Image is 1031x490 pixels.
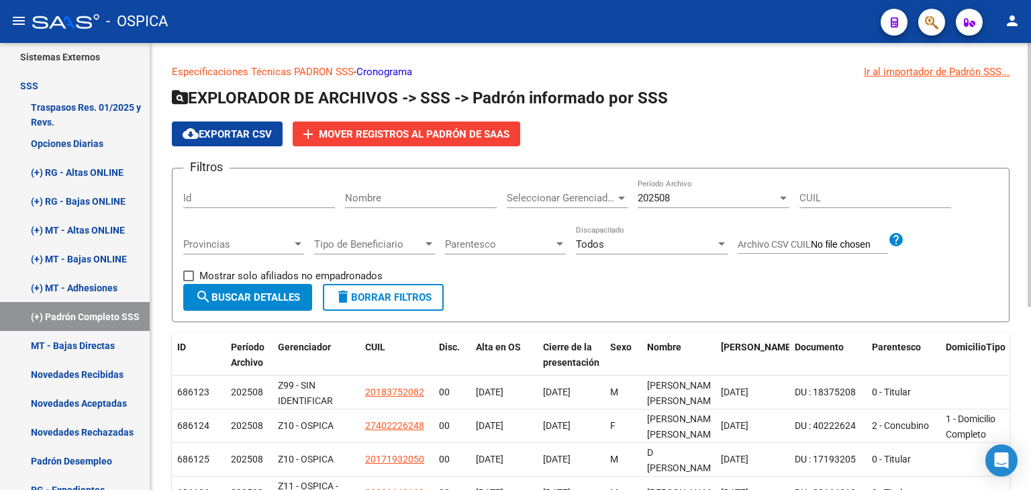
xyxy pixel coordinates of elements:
[610,420,616,431] span: F
[576,238,604,250] span: Todos
[439,418,465,434] div: 00
[183,126,199,142] mat-icon: cloud_download
[434,333,471,377] datatable-header-cell: Disc.
[172,64,1010,79] p: -
[872,342,921,352] span: Parentesco
[543,387,571,397] span: [DATE]
[476,454,503,464] span: [DATE]
[177,454,209,464] span: 686125
[106,7,168,36] span: - OSPICA
[811,239,888,251] input: Archivo CSV CUIL
[476,420,503,431] span: [DATE]
[183,284,312,311] button: Buscar Detalles
[183,128,272,140] span: Exportar CSV
[365,387,424,397] span: 20183752082
[195,291,300,303] span: Buscar Detalles
[789,333,867,377] datatable-header-cell: Documento
[177,387,209,397] span: 686123
[1004,13,1020,29] mat-icon: person
[867,333,940,377] datatable-header-cell: Parentesco
[195,289,211,305] mat-icon: search
[738,239,811,250] span: Archivo CSV CUIL
[716,333,789,377] datatable-header-cell: Fecha Nac.
[365,420,424,431] span: 27402226248
[721,454,748,464] span: [DATE]
[278,380,333,406] span: Z99 - SIN IDENTIFICAR
[278,342,331,352] span: Gerenciador
[610,454,618,464] span: M
[278,420,334,431] span: Z10 - OSPICA
[647,413,719,440] span: [PERSON_NAME] [PERSON_NAME]
[610,387,618,397] span: M
[439,342,460,352] span: Disc.
[543,454,571,464] span: [DATE]
[177,420,209,431] span: 686124
[888,232,904,248] mat-icon: help
[293,121,520,146] button: Mover registros al PADRÓN de SAAS
[872,454,911,464] span: 0 - Titular
[946,413,995,440] span: 1 - Domicilio Completo
[538,333,605,377] datatable-header-cell: Cierre de la presentación
[360,333,434,377] datatable-header-cell: CUIL
[946,342,1005,352] span: DomicilioTipo
[795,454,856,464] span: DU : 17193205
[172,121,283,146] button: Exportar CSV
[864,64,1010,79] div: Ir al importador de Padrón SSS...
[638,192,670,204] span: 202508
[471,333,538,377] datatable-header-cell: Alta en OS
[231,454,263,464] span: 202508
[365,454,424,464] span: 20171932050
[985,444,1018,477] div: Open Intercom Messenger
[543,420,571,431] span: [DATE]
[323,284,444,311] button: Borrar Filtros
[642,333,716,377] datatable-header-cell: Nombre
[872,420,929,431] span: 2 - Concubino
[172,66,354,78] a: Especificaciones Técnicas PADRON SSS
[610,342,632,352] span: Sexo
[314,238,423,250] span: Tipo de Beneficiario
[439,452,465,467] div: 00
[183,238,292,250] span: Provincias
[605,333,642,377] datatable-header-cell: Sexo
[647,342,681,352] span: Nombre
[231,387,263,397] span: 202508
[11,13,27,29] mat-icon: menu
[300,126,316,142] mat-icon: add
[721,342,796,352] span: [PERSON_NAME].
[172,333,226,377] datatable-header-cell: ID
[940,333,1014,377] datatable-header-cell: DomicilioTipo
[335,291,432,303] span: Borrar Filtros
[231,420,263,431] span: 202508
[199,268,383,284] span: Mostrar solo afiliados no empadronados
[476,387,503,397] span: [DATE]
[172,89,668,107] span: EXPLORADOR DE ARCHIVOS -> SSS -> Padrón informado por SSS
[647,447,719,473] span: D [PERSON_NAME]
[445,238,554,250] span: Parentesco
[872,387,911,397] span: 0 - Titular
[476,342,521,352] span: Alta en OS
[795,420,856,431] span: DU : 40222624
[356,66,412,78] a: Cronograma
[543,342,599,368] span: Cierre de la presentación
[647,380,719,406] span: [PERSON_NAME] [PERSON_NAME]
[439,385,465,400] div: 00
[795,387,856,397] span: DU : 18375208
[319,128,509,140] span: Mover registros al PADRÓN de SAAS
[278,454,334,464] span: Z10 - OSPICA
[721,420,748,431] span: [DATE]
[795,342,844,352] span: Documento
[226,333,273,377] datatable-header-cell: Período Archivo
[231,342,264,368] span: Período Archivo
[721,387,748,397] span: [DATE]
[183,158,230,177] h3: Filtros
[177,342,186,352] span: ID
[335,289,351,305] mat-icon: delete
[365,342,385,352] span: CUIL
[507,192,616,204] span: Seleccionar Gerenciador
[273,333,360,377] datatable-header-cell: Gerenciador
